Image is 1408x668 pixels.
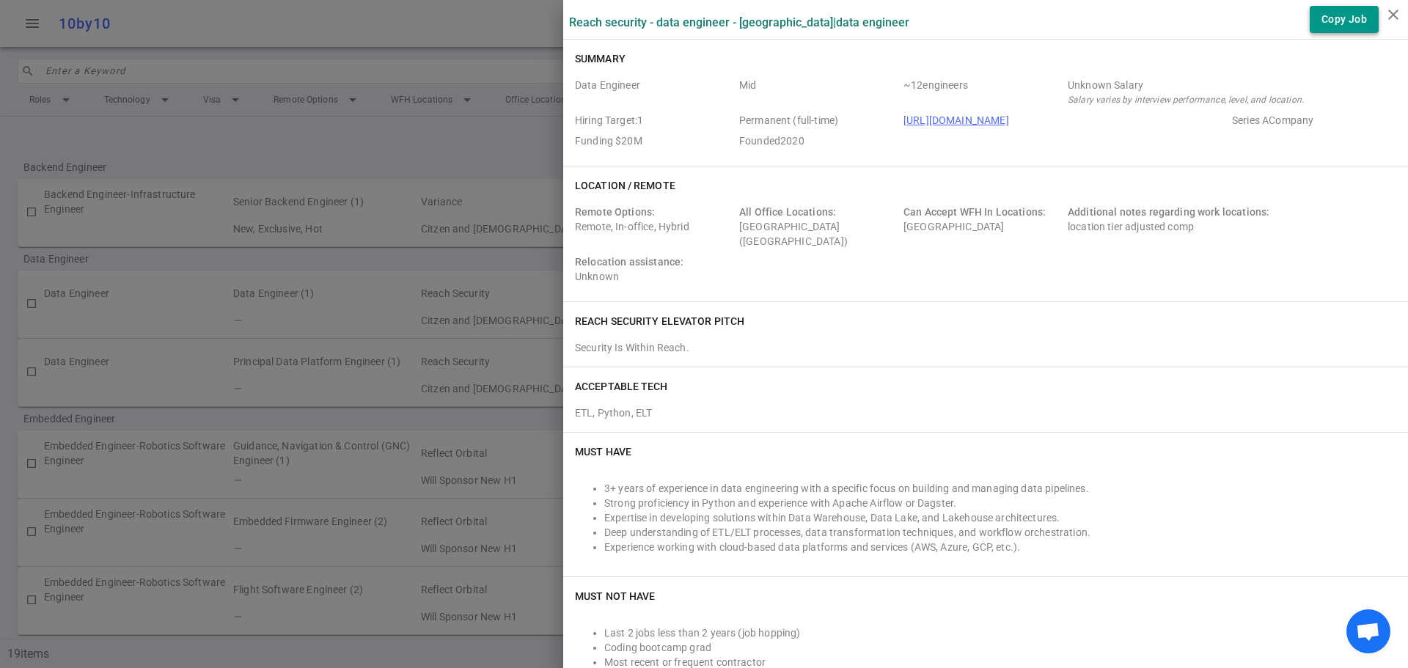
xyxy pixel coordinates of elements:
li: Coding bootcamp grad [604,640,1396,655]
h6: Must Have [575,444,631,459]
span: All Office Locations: [739,206,836,218]
span: Company URL [903,113,1226,128]
span: Hiring Target [575,113,733,128]
span: Remote Options: [575,206,655,218]
span: Job Type [739,113,898,128]
div: location tier adjusted comp [1068,205,1390,249]
div: ETL, Python, ELT [575,400,1396,420]
button: Copy Job [1310,6,1379,33]
span: Roles [575,78,733,107]
span: Team Count [903,78,1062,107]
span: Employer Founded [739,133,898,148]
li: Deep understanding of ETL/ELT processes, data transformation techniques, and workflow orchestration. [604,525,1396,540]
span: Can Accept WFH In Locations: [903,206,1046,218]
div: Remote, In-office, Hybrid [575,205,733,249]
li: 3+ years of experience in data engineering with a specific focus on building and managing data pi... [604,481,1396,496]
h6: Must NOT Have [575,589,655,603]
span: Employer Stage e.g. Series A [1232,113,1390,128]
li: Experience working with cloud-based data platforms and services (AWS, Azure, GCP, etc.). [604,540,1396,554]
i: close [1385,6,1402,23]
h6: Location / Remote [575,178,675,193]
span: Level [739,78,898,107]
div: Open chat [1346,609,1390,653]
i: Salary varies by interview performance, level, and location. [1068,95,1304,105]
div: [GEOGRAPHIC_DATA] ([GEOGRAPHIC_DATA]) [739,205,898,249]
div: Salary Range [1068,78,1390,92]
h6: ACCEPTABLE TECH [575,379,668,394]
li: Strong proficiency in Python and experience with Apache Airflow or Dagster. [604,496,1396,510]
a: [URL][DOMAIN_NAME] [903,114,1009,126]
div: Unknown [575,254,733,284]
li: Last 2 jobs less than 2 years (job hopping) [604,625,1396,640]
label: Reach Security - Data Engineer - [GEOGRAPHIC_DATA] | Data Engineer [569,15,909,29]
div: Security Is Within Reach. [575,340,1396,355]
h6: Summary [575,51,626,66]
div: [GEOGRAPHIC_DATA] [903,205,1062,249]
li: Expertise in developing solutions within Data Warehouse, Data Lake, and Lakehouse architectures. [604,510,1396,525]
span: Relocation assistance: [575,256,683,268]
span: Additional notes regarding work locations: [1068,206,1269,218]
h6: Reach Security elevator pitch [575,314,744,329]
span: Employer Founding [575,133,733,148]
